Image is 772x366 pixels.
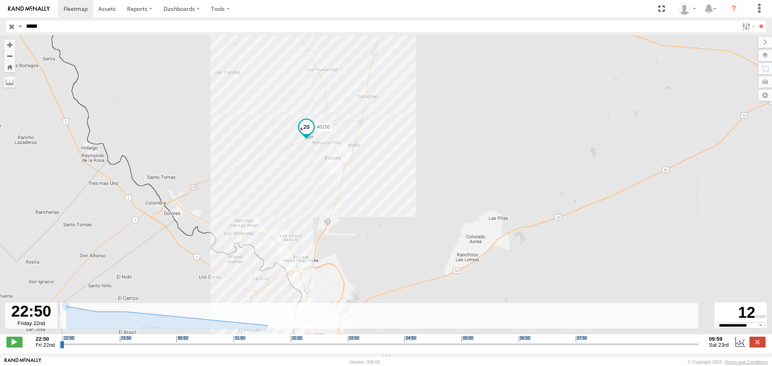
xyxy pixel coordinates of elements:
img: rand-logo.svg [8,6,50,12]
span: Sat 23rd Aug 2025 [709,342,729,348]
button: Zoom in [4,39,15,50]
button: Zoom Home [4,61,15,72]
label: Play/Stop [6,337,23,347]
span: 00:50 [177,336,188,342]
span: 40150 [317,124,330,129]
span: 06:50 [519,336,530,342]
span: 07:50 [576,336,587,342]
a: Visit our Website [4,358,41,366]
strong: 09:59 [709,336,729,342]
div: Caseta Laredo TX [675,3,699,15]
span: Fri 22nd Aug 2025 [36,342,55,348]
span: 02:50 [291,336,302,342]
label: Measure [4,76,15,88]
label: Close [749,337,766,347]
strong: 22:50 [36,336,55,342]
span: 03:50 [348,336,359,342]
a: Terms and Conditions [725,360,768,364]
label: Search Query [17,20,23,32]
div: © Copyright 2025 - [688,360,768,364]
span: 01:50 [234,336,245,342]
div: Version: 306.00 [349,360,380,364]
button: Zoom out [4,50,15,61]
label: Map Settings [758,90,772,101]
span: 04:50 [404,336,416,342]
label: Search Filter Options [739,20,756,32]
i: ? [727,2,740,15]
span: 23:50 [120,336,131,342]
div: 12 [716,304,766,322]
span: 22:50 [63,336,74,342]
span: 05:50 [462,336,473,342]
